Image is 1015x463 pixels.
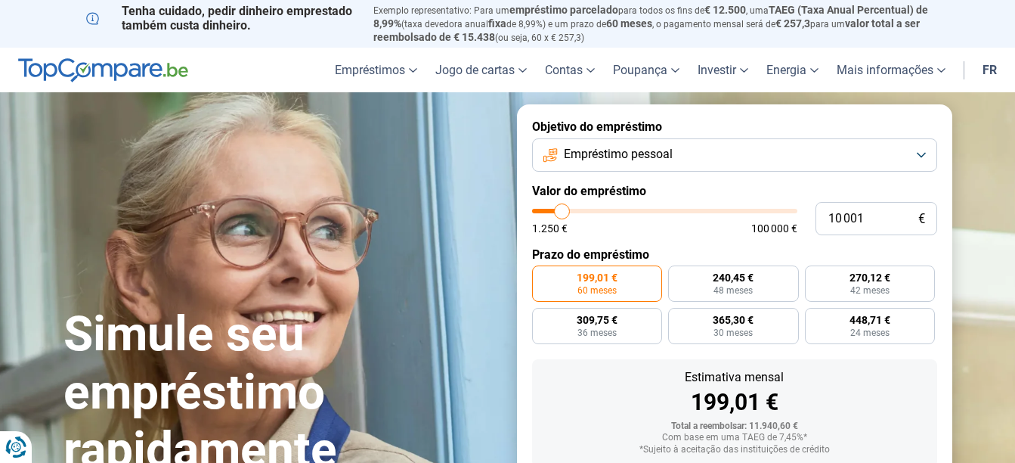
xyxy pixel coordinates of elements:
span: € [918,213,925,225]
label: Objetivo do empréstimo [532,120,937,134]
a: Fr [973,48,1006,92]
a: Jogo de cartas [426,48,536,92]
div: 199,01 € [544,391,925,414]
label: Valor do empréstimo [532,184,937,198]
p: Exemplo representativo: Para um para todos os fins de , uma (taxa devedora anual de 8,99%) e um p... [373,4,930,44]
a: Energia [757,48,828,92]
label: Prazo do empréstimo [532,247,937,262]
a: Poupança [604,48,689,92]
button: Empréstimo pessoal [532,138,937,172]
span: 42 meses [850,286,890,295]
div: Estimativa mensal [544,371,925,384]
span: 60 meses [577,286,617,295]
span: 365,30 € [713,315,754,325]
span: 240,45 € [713,272,754,283]
span: 309,75 € [577,315,617,325]
span: € 257,3 [775,17,810,30]
span: 36 meses [577,328,617,337]
div: Com base em uma TAEG de 7,45%* [544,433,925,443]
span: 24 meses [850,328,890,337]
span: € 12.500 [704,4,746,16]
span: Empréstimo pessoal [564,146,673,163]
span: 199,01 € [577,272,617,283]
span: TAEG (Taxa Anual Percentual) de 8,99% [373,4,928,30]
span: 270,12 € [849,272,890,283]
span: 448,71 € [849,315,890,325]
span: 30 meses [713,328,753,337]
a: Mais informações [828,48,955,92]
img: TopComparar [18,58,188,82]
span: fixa [488,17,506,30]
div: Total a reembolsar: 11.940,60 € [544,421,925,432]
div: *Sujeito à aceitação das instituições de crédito [544,445,925,455]
span: valor total a ser reembolsado de € 15.438 [373,17,920,43]
span: 1.250 € [532,223,568,234]
span: 100 000 € [751,223,797,234]
a: Investir [689,48,757,92]
a: Contas [536,48,604,92]
span: 48 meses [713,286,753,295]
a: Empréstimos [326,48,426,92]
span: 60 meses [606,17,652,30]
span: empréstimo parcelado [509,4,618,16]
p: Tenha cuidado, pedir dinheiro emprestado também custa dinheiro. [86,4,355,33]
